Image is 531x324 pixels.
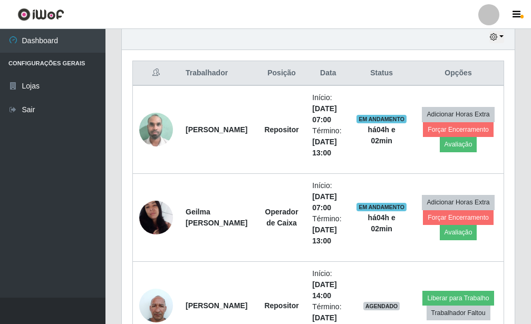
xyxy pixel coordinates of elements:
[312,104,336,124] time: [DATE] 07:00
[312,125,344,159] li: Término:
[427,306,490,320] button: Trabalhador Faltou
[422,195,494,210] button: Adicionar Horas Extra
[264,125,298,134] strong: Repositor
[179,61,257,86] th: Trabalhador
[306,61,350,86] th: Data
[422,107,494,122] button: Adicionar Horas Extra
[17,8,64,21] img: CoreUI Logo
[312,268,344,301] li: Início:
[312,92,344,125] li: Início:
[356,115,407,123] span: EM ANDAMENTO
[186,208,247,227] strong: Geilma [PERSON_NAME]
[423,122,494,137] button: Forçar Encerramento
[312,138,336,157] time: [DATE] 13:00
[312,192,336,212] time: [DATE] 07:00
[312,280,336,300] time: [DATE] 14:00
[312,180,344,213] li: Início:
[265,208,298,227] strong: Operador de Caixa
[139,107,173,152] img: 1751466407656.jpeg
[139,188,173,248] img: 1699231984036.jpeg
[257,61,306,86] th: Posição
[186,301,247,310] strong: [PERSON_NAME]
[186,125,247,134] strong: [PERSON_NAME]
[368,213,395,233] strong: há 04 h e 02 min
[264,301,298,310] strong: Repositor
[350,61,413,86] th: Status
[423,210,494,225] button: Forçar Encerramento
[363,302,400,310] span: AGENDADO
[422,291,494,306] button: Liberar para Trabalho
[312,225,336,245] time: [DATE] 13:00
[440,137,477,152] button: Avaliação
[440,225,477,240] button: Avaliação
[413,61,504,86] th: Opções
[312,213,344,247] li: Término:
[356,203,407,211] span: EM ANDAMENTO
[368,125,395,145] strong: há 04 h e 02 min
